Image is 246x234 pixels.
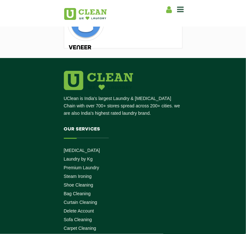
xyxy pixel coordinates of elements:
img: UClean Laundry and Dry Cleaning [64,8,107,20]
img: logo.png [64,71,133,90]
a: Laundry by Kg [64,156,93,162]
a: Sofa Cleaning [64,217,92,222]
a: Shoe Cleaning [64,182,93,188]
h4: veneer [69,44,177,51]
a: Steam Ironing [64,174,92,179]
p: UClean is India's largest Laundry & [MEDICAL_DATA] Chain with over 700+ stores spread across 200+... [64,95,182,117]
a: Curtain Cleaning [64,200,97,205]
a: Delete Account [64,208,94,213]
a: Carpet Cleaning [64,226,96,231]
a: Bag Cleaning [64,191,91,196]
a: [MEDICAL_DATA] [64,148,100,153]
h4: Our Services [64,127,182,138]
a: Premium Laundry [64,165,99,170]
